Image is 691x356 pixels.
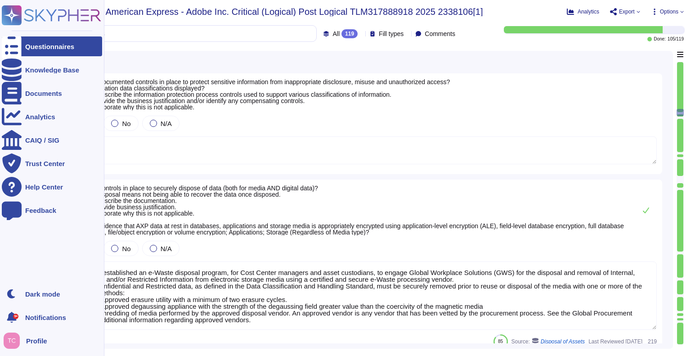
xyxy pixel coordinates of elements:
[25,137,59,144] div: CAIQ / SIG
[106,7,483,16] span: American Express - Adobe Inc. Critical (Logical) Post Logical TLM317888918 2025 2338106[1]
[122,120,130,127] span: No
[567,8,599,15] button: Analytics
[619,9,635,14] span: Export
[2,83,102,103] a: Documents
[646,339,657,344] span: 219
[660,9,678,14] span: Options
[341,29,358,38] div: 119
[76,78,450,111] span: 58 - Are documented controls in place to protect sensitive information from inappropriate disclos...
[25,113,55,120] div: Analytics
[25,67,79,73] div: Knowledge Base
[25,43,74,50] div: Questionnaires
[578,9,599,14] span: Analytics
[122,245,130,252] span: No
[2,130,102,150] a: CAIQ / SIG
[2,331,26,351] button: user
[36,26,316,41] input: Search by keywords
[25,314,66,321] span: Notifications
[13,314,18,319] div: 9+
[25,160,65,167] div: Trust Center
[25,291,60,297] div: Dark mode
[498,339,503,344] span: 85
[2,200,102,220] a: Feedback
[2,153,102,173] a: Trust Center
[2,60,102,80] a: Knowledge Base
[512,338,585,345] span: Source:
[2,107,102,126] a: Analytics
[2,177,102,197] a: Help Center
[425,31,455,37] span: Comments
[668,37,684,41] span: 105 / 119
[25,184,63,190] div: Help Center
[541,339,585,344] span: Disposal of Assets
[2,36,102,56] a: Questionnaires
[4,333,20,349] img: user
[26,338,47,344] span: Profile
[61,261,657,330] textarea: Adobe has established an e-Waste disposal program, for Cost Center managers and asset custodians,...
[654,37,666,41] span: Done:
[379,31,404,37] span: Fill types
[25,90,62,97] div: Documents
[161,245,172,252] span: N/A
[588,339,642,344] span: Last Reviewed [DATE]
[25,207,56,214] div: Feedback
[332,31,340,37] span: All
[161,120,172,127] span: N/A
